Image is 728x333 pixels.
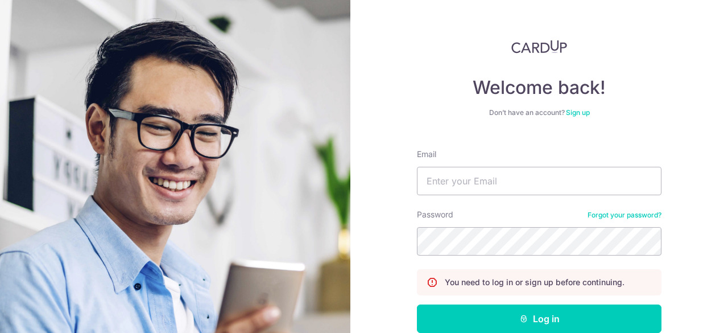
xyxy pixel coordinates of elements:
h4: Welcome back! [417,76,661,99]
a: Sign up [566,108,590,117]
a: Forgot your password? [588,211,661,220]
p: You need to log in or sign up before continuing. [445,277,624,288]
button: Log in [417,305,661,333]
label: Email [417,149,436,160]
div: Don’t have an account? [417,108,661,117]
label: Password [417,209,453,220]
img: CardUp Logo [511,40,567,54]
input: Enter your Email [417,167,661,195]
